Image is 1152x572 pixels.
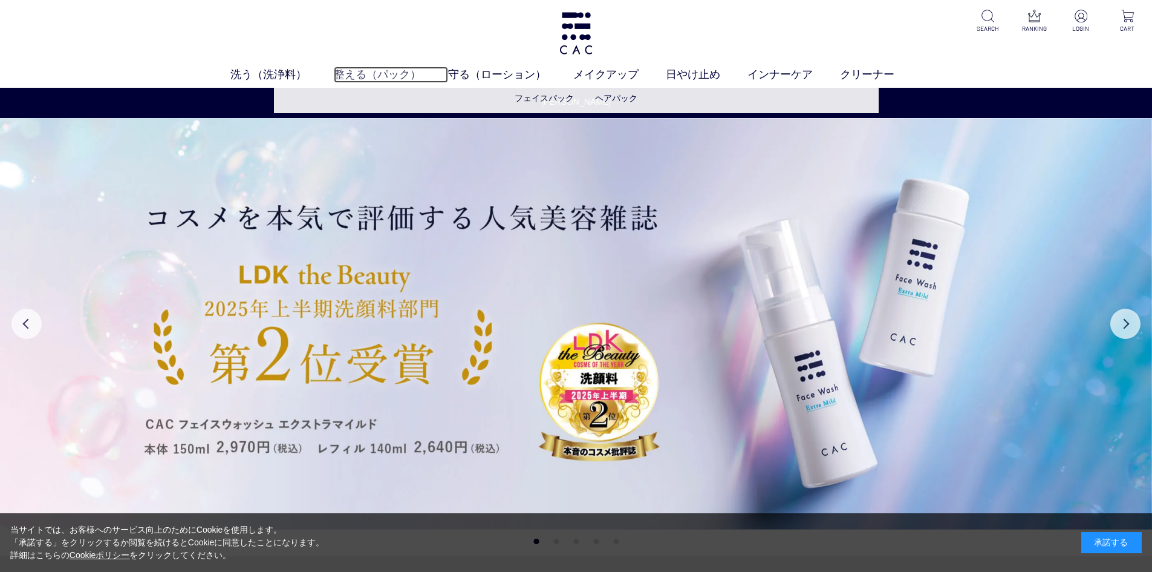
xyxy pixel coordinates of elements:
a: SEARCH [973,10,1003,33]
a: クリーナー [840,67,922,83]
a: 守る（ローション） [448,67,573,83]
p: LOGIN [1066,24,1096,33]
a: LOGIN [1066,10,1096,33]
button: Next [1110,309,1141,339]
a: メイクアップ [573,67,666,83]
a: RANKING [1020,10,1049,33]
p: CART [1113,24,1142,33]
p: RANKING [1020,24,1049,33]
a: Cookieポリシー [70,550,130,560]
a: 洗う（洗浄料） [230,67,334,83]
a: 日やけ止め [666,67,747,83]
a: 整える（パック） [334,67,448,83]
p: SEARCH [973,24,1003,33]
a: ヘアパック [595,93,637,103]
div: 承諾する [1081,532,1142,553]
button: Previous [11,309,42,339]
a: CART [1113,10,1142,33]
img: logo [558,12,594,54]
div: 当サイトでは、お客様へのサービス向上のためにCookieを使用します。 「承諾する」をクリックするか閲覧を続けるとCookieに同意したことになります。 詳細はこちらの をクリックしてください。 [10,524,325,562]
a: フェイスパック [515,93,574,103]
a: インナーケア [747,67,840,83]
